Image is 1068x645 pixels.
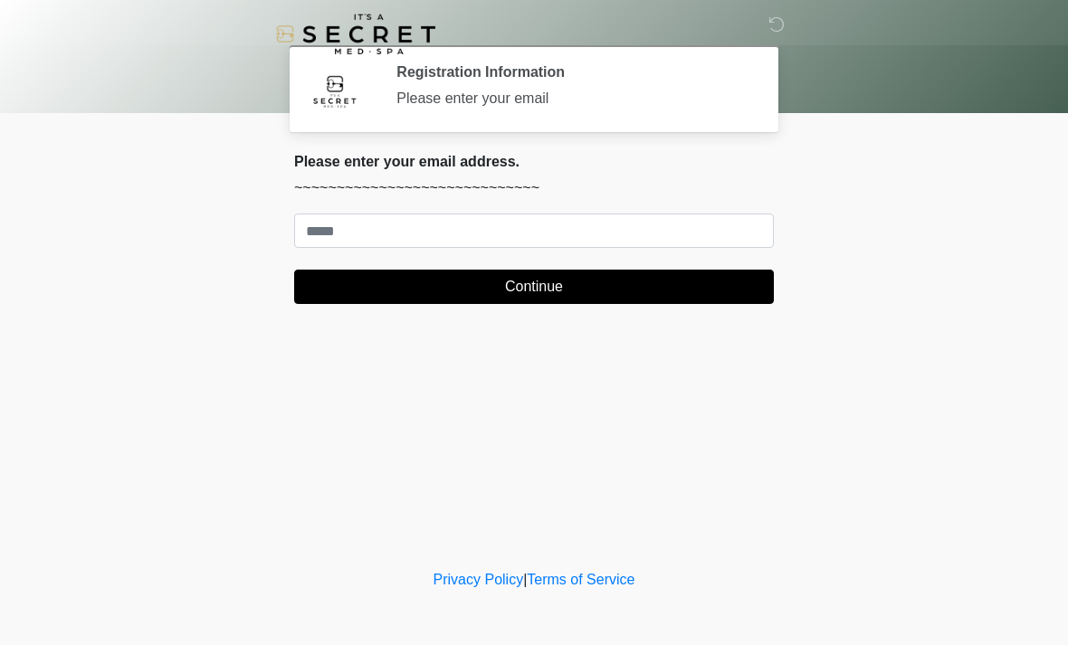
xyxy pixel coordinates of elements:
[396,88,747,109] div: Please enter your email
[308,63,362,118] img: Agent Avatar
[523,572,527,587] a: |
[434,572,524,587] a: Privacy Policy
[294,177,774,199] p: ~~~~~~~~~~~~~~~~~~~~~~~~~~~~~
[294,153,774,170] h2: Please enter your email address.
[276,14,435,54] img: It's A Secret Med Spa Logo
[396,63,747,81] h2: Registration Information
[294,270,774,304] button: Continue
[527,572,634,587] a: Terms of Service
